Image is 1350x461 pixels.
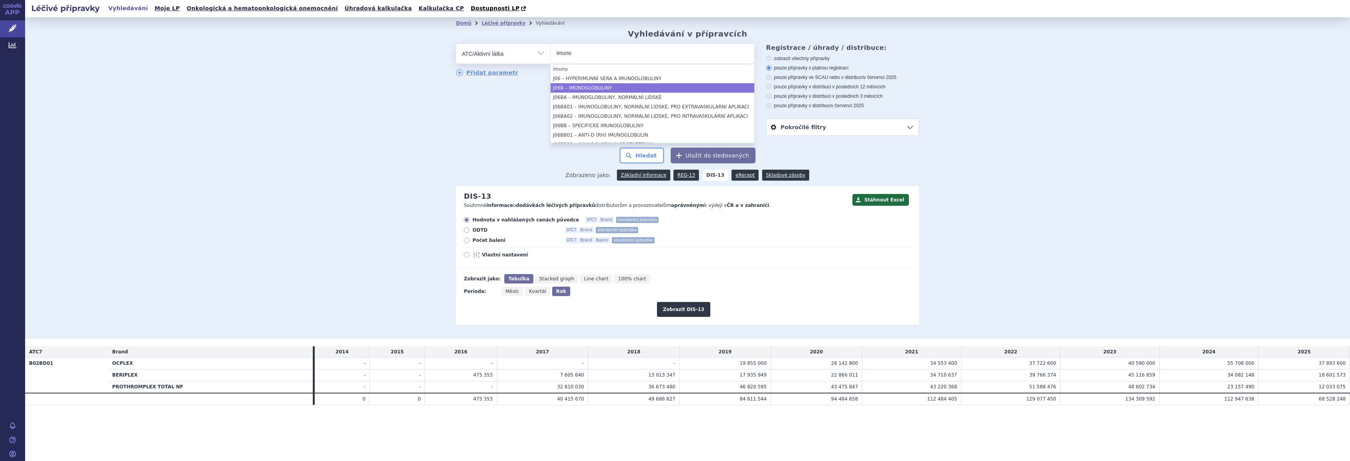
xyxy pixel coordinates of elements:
[674,360,675,366] span: -
[419,360,421,366] span: -
[628,29,748,38] h2: Vyhledávání v přípravcích
[702,170,728,181] strong: DIS-13
[29,349,42,355] span: ATC7
[560,372,584,378] span: 7 605 640
[766,84,919,90] label: pouze přípravky v distribuci v posledních 12 měsících
[588,346,680,358] td: 2018
[1125,396,1155,402] span: 134 309 592
[551,74,754,83] li: J06 – HYPERIMUNNÍ SÉRA A IMUNOGLOBULINY
[596,227,638,233] span: standardní jednotka
[599,217,614,223] span: Brand
[612,237,654,243] span: standardní jednotka
[491,384,493,390] span: -
[579,227,594,233] span: Brand
[648,384,675,390] span: 36 673 480
[1060,346,1159,358] td: 2023
[930,384,957,390] span: 43 220 368
[1319,396,1346,402] span: 68 528 248
[1128,360,1155,366] span: 40 590 000
[565,227,578,233] span: ATC7
[648,396,675,402] span: 49 686 827
[930,360,957,366] span: 34 553 400
[565,237,578,243] span: ATC7
[184,3,340,14] a: Onkologická a hematoonkologická onemocnění
[364,360,365,366] span: -
[679,346,771,358] td: 2019
[418,396,421,402] span: 0
[1029,384,1056,390] span: 51 588 476
[25,358,108,393] th: B02BD01
[472,227,559,233] span: ODTD
[363,396,366,402] span: 0
[1319,372,1346,378] span: 18 601 573
[1259,346,1350,358] td: 2025
[1227,360,1254,366] span: 55 708 000
[1227,384,1254,390] span: 23 157 490
[551,64,754,74] li: imuno
[482,252,568,258] span: Vlastní nastavení
[657,302,710,317] button: Zobrazit DIS-13
[771,346,862,358] td: 2020
[456,20,471,26] a: Domů
[25,3,106,14] h2: Léčivé přípravky
[551,102,754,112] li: J06BA01 – IMUNOGLOBULINY, NORMÁLNÍ LIDSKÉ, PRO EXTRAVASKULÁRNÍ APLIKACI
[425,346,497,358] td: 2016
[831,360,858,366] span: 28 142 800
[419,372,421,378] span: -
[616,217,659,223] span: standardní jednotka
[536,17,575,29] li: Vyhledávání
[1224,396,1254,402] span: 112 947 638
[673,170,699,181] a: REG-13
[1159,346,1258,358] td: 2024
[1029,360,1056,366] span: 37 722 600
[961,346,1060,358] td: 2022
[1319,384,1346,390] span: 12 033 075
[831,384,858,390] span: 43 475 847
[1128,384,1155,390] span: 48 602 734
[464,202,848,209] p: Souhrnné o distributorům a provozovatelům k výdeji v .
[585,217,598,223] span: ATC7
[1319,360,1346,366] span: 37 893 600
[766,55,919,62] label: zobrazit všechny přípravky
[551,121,754,130] li: J06BB – SPECIFICKÉ IMUNOGLOBULINY
[551,93,754,102] li: J06BA – IMUNOGLOBULINY, NORMÁLNÍ LIDSKÉ
[472,217,579,223] span: Hodnota v nahlášených cenách původce
[551,83,754,93] li: J06B – IMUNOGLOBULINY
[732,170,759,181] a: eRecept
[740,372,767,378] span: 17 935 949
[419,384,421,390] span: -
[579,237,594,243] span: Brand
[595,237,610,243] span: Balení
[618,276,646,282] span: 100% chart
[740,396,767,402] span: 84 611 544
[472,237,559,243] span: Počet balení
[831,103,864,108] span: v červenci 2025
[152,3,182,14] a: Moje LP
[539,276,574,282] span: Stacked graph
[516,203,595,208] strong: dodávkách léčivých přípravků
[1128,372,1155,378] span: 45 116 859
[112,349,128,355] span: Brand
[648,372,675,378] span: 13 013 347
[556,289,566,294] span: Rok
[551,112,754,121] li: J06BA02 – IMUNOGLOBULINY, NORMÁLNÍ LIDSKÉ, PRO INTRAVASKULÁRNÍ APLIKACI
[551,140,754,149] li: J06BB02 – IMUNOGLOBULIN PROTI TETANU
[473,396,493,402] span: 475 353
[482,20,525,26] a: Léčivé přípravky
[464,274,500,284] div: Zobrazit jako:
[342,3,414,14] a: Úhradová kalkulačka
[468,3,530,14] a: Dostupnosti LP
[727,203,769,208] strong: ČR a v zahraničí
[584,276,608,282] span: Line chart
[852,194,909,206] button: Stáhnout Excel
[108,381,313,393] th: PROTHROMPLEX TOTAL NF
[416,3,467,14] a: Kalkulačka CP
[108,358,313,370] th: OCPLEX
[766,102,919,109] label: pouze přípravky v distribuci
[505,289,519,294] span: Měsíc
[364,372,365,378] span: -
[1026,396,1056,402] span: 129 077 450
[766,44,919,51] h3: Registrace / úhrady / distribuce:
[487,203,513,208] strong: informace
[862,346,961,358] td: 2021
